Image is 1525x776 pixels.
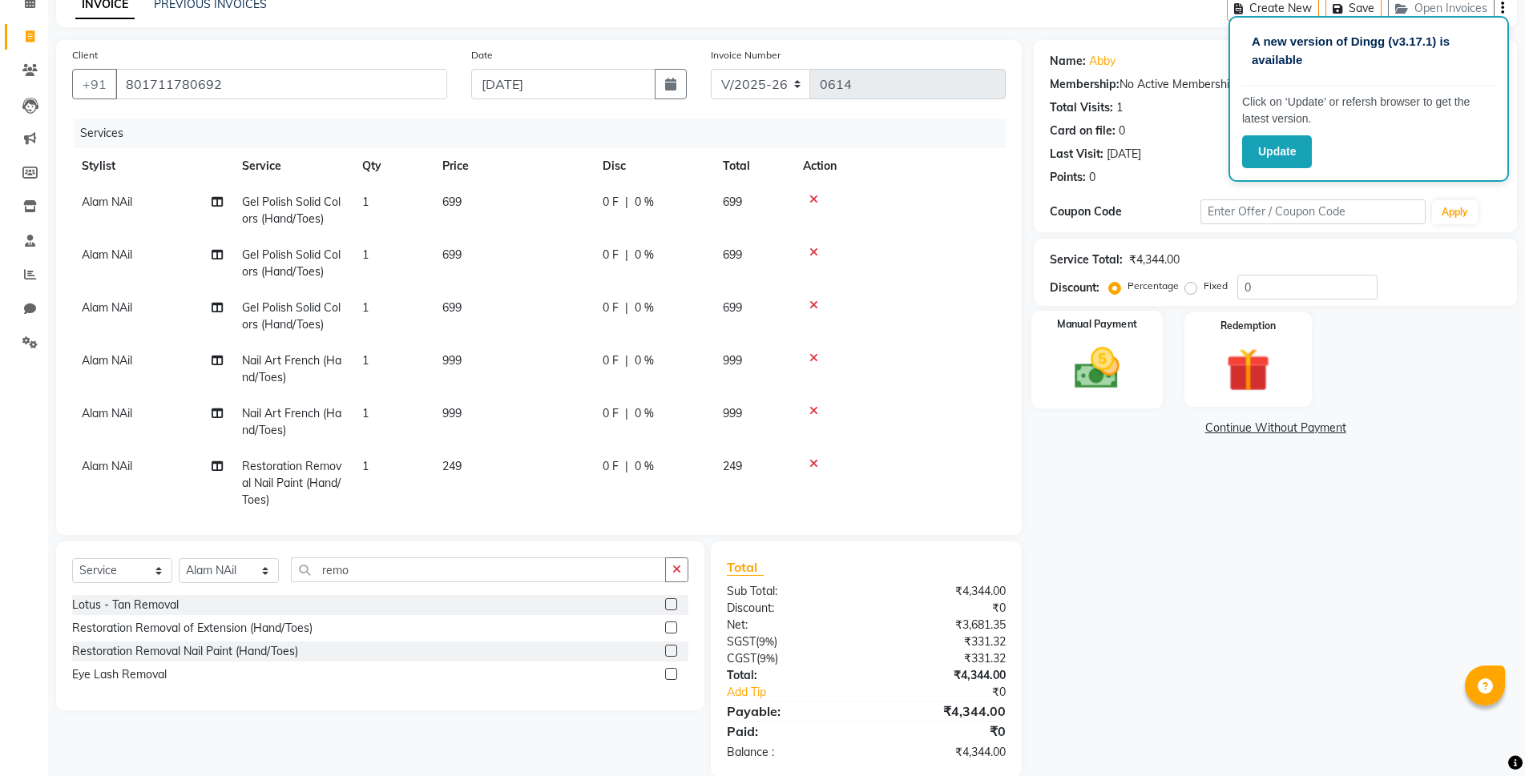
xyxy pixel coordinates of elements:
p: A new version of Dingg (v3.17.1) is available [1252,33,1486,69]
div: 1 [1116,99,1123,116]
span: 699 [442,300,462,315]
div: Service Total: [1050,251,1123,268]
span: 9% [759,635,774,648]
label: Fixed [1204,279,1228,293]
input: Search or Scan [291,557,666,582]
div: 0 [1089,169,1095,186]
div: ₹4,344.00 [1129,251,1180,268]
span: 1 [362,300,369,315]
label: Invoice Number [711,48,781,62]
p: Click on ‘Update’ or refersh browser to get the latest version. [1242,94,1495,127]
button: Update [1242,135,1312,168]
div: 0 [1119,123,1125,139]
div: ( ) [715,650,866,667]
label: Client [72,48,98,62]
span: 249 [442,459,462,473]
div: Discount: [715,600,866,617]
div: No Active Membership [1050,76,1501,93]
input: Search by Name/Mobile/Email/Code [115,69,447,99]
span: 9% [760,652,775,665]
div: Total: [715,667,866,684]
span: 0 % [635,405,654,422]
div: ₹4,344.00 [866,702,1018,721]
th: Price [433,148,593,184]
span: Alam NAil [82,195,132,209]
div: Last Visit: [1050,146,1103,163]
div: Coupon Code [1050,203,1200,220]
div: [DATE] [1107,146,1141,163]
span: 249 [723,459,742,473]
div: Total Visits: [1050,99,1113,116]
div: ₹4,344.00 [866,744,1018,761]
span: | [625,458,628,475]
span: 1 [362,247,369,262]
input: Enter Offer / Coupon Code [1200,199,1426,224]
div: Name: [1050,53,1086,70]
div: ₹331.32 [866,650,1018,667]
th: Total [713,148,793,184]
span: 999 [723,406,742,420]
span: 699 [442,195,462,209]
img: _cash.svg [1060,342,1134,394]
div: Net: [715,617,866,633]
th: Qty [353,148,433,184]
span: Alam NAil [82,406,132,420]
span: Alam NAil [82,459,132,473]
span: 0 % [635,300,654,316]
div: Paid: [715,722,866,741]
span: Alam NAil [82,300,132,315]
span: Gel Polish Solid Colors (Hand/Toes) [242,195,341,226]
span: 0 % [635,194,654,211]
div: Membership: [1050,76,1120,93]
th: Stylist [72,148,232,184]
span: 1 [362,195,369,209]
a: Add Tip [715,684,892,701]
span: 699 [723,247,742,262]
span: | [625,247,628,263]
div: ₹3,681.35 [866,617,1018,633]
div: Restoration Removal Nail Paint (Hand/Toes) [72,643,298,660]
div: Payable: [715,702,866,721]
a: Continue Without Payment [1037,420,1514,436]
span: 0 F [603,247,619,263]
span: 1 [362,353,369,368]
span: 0 F [603,194,619,211]
span: | [625,352,628,369]
span: CGST [727,651,756,665]
div: Points: [1050,169,1086,186]
span: Alam NAil [82,247,132,262]
span: 0 F [603,458,619,475]
div: Balance : [715,744,866,761]
span: | [625,194,628,211]
span: 699 [723,195,742,209]
span: | [625,300,628,316]
span: 0 F [603,405,619,422]
label: Date [471,48,493,62]
span: 0 % [635,247,654,263]
div: ₹4,344.00 [866,583,1018,600]
img: _gift.svg [1212,343,1284,397]
label: Manual Payment [1057,317,1137,332]
div: ₹0 [866,722,1018,741]
span: Restoration Removal Nail Paint (Hand/Toes) [242,459,341,507]
th: Disc [593,148,713,184]
a: Abby [1089,53,1116,70]
span: 1 [362,406,369,420]
div: Restoration Removal of Extension (Hand/Toes) [72,620,313,637]
div: ₹331.32 [866,633,1018,650]
div: Card on file: [1050,123,1116,139]
button: +91 [72,69,117,99]
th: Service [232,148,353,184]
span: 999 [442,406,462,420]
label: Percentage [1128,279,1179,293]
span: SGST [727,634,756,649]
span: Nail Art French (Hand/Toes) [242,353,341,384]
div: Discount: [1050,279,1099,296]
span: 999 [442,353,462,368]
span: Alam NAil [82,353,132,368]
th: Action [793,148,1006,184]
div: ₹0 [891,684,1018,701]
span: 699 [442,247,462,262]
span: 699 [723,300,742,315]
span: 0 F [603,352,619,369]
